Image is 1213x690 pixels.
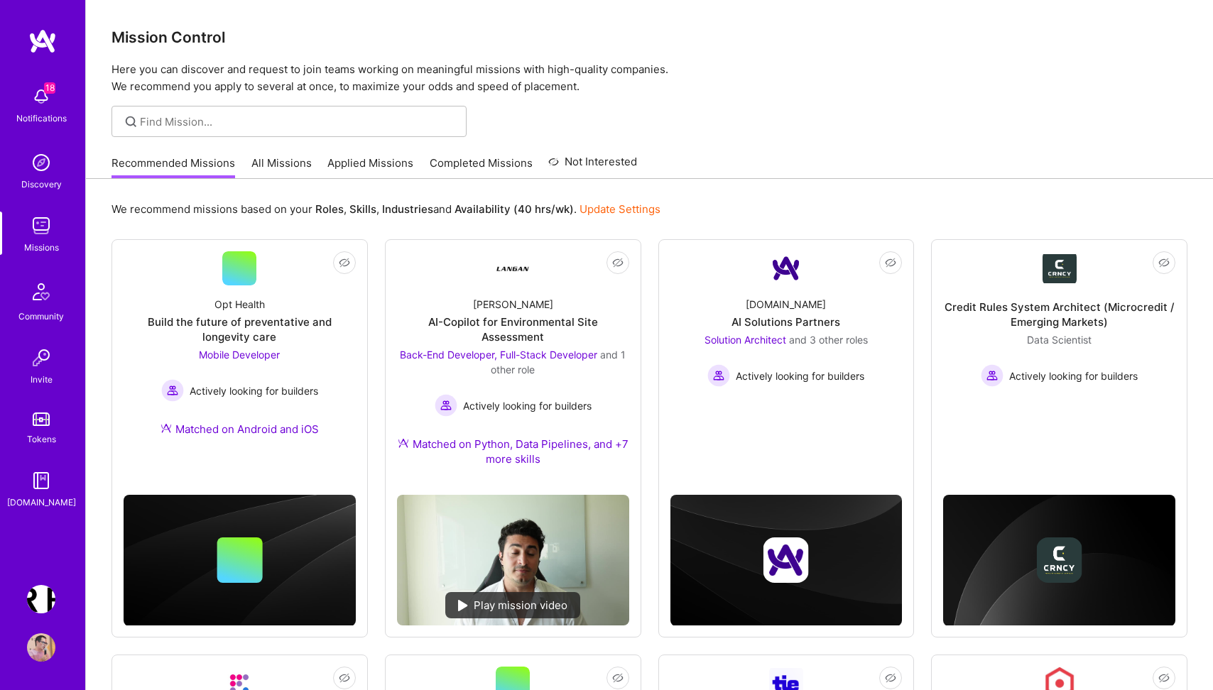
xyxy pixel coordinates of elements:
i: icon EyeClosed [612,257,624,268]
div: Missions [24,240,59,255]
img: Actively looking for builders [707,364,730,387]
img: teamwork [27,212,55,240]
a: Company Logo[PERSON_NAME]AI-Copilot for Environmental Site AssessmentBack-End Developer, Full-Sta... [397,251,629,483]
img: Actively looking for builders [161,379,184,402]
span: and 3 other roles [789,334,868,346]
input: Find Mission... [140,114,456,129]
span: Actively looking for builders [1009,368,1138,383]
a: Recommended Missions [111,155,235,179]
span: Back-End Developer, Full-Stack Developer [400,349,597,361]
a: User Avatar [23,633,59,662]
img: bell [27,82,55,111]
div: Play mission video [445,592,580,618]
a: Company Logo[DOMAIN_NAME]AI Solutions PartnersSolution Architect and 3 other rolesActively lookin... [670,251,903,432]
b: Skills [349,202,376,216]
img: Company logo [763,537,809,583]
i: icon EyeClosed [1158,257,1170,268]
i: icon SearchGrey [123,114,139,130]
span: Solution Architect [705,334,786,346]
h3: Mission Control [111,28,1187,46]
div: Discovery [21,177,62,192]
a: All Missions [251,155,312,179]
img: cover [670,495,903,626]
div: Notifications [16,111,67,126]
div: Opt Health [214,297,265,312]
b: Availability (40 hrs/wk) [455,202,574,216]
img: logo [28,28,57,54]
span: 18 [44,82,55,94]
img: Ateam Purple Icon [398,437,409,449]
img: Company Logo [769,251,803,285]
i: icon EyeClosed [612,672,624,684]
div: AI-Copilot for Environmental Site Assessment [397,314,629,344]
div: [DOMAIN_NAME] [7,495,76,510]
img: guide book [27,466,55,495]
img: cover [124,495,356,626]
div: Matched on Android and iOS [161,422,319,437]
img: Actively looking for builders [435,394,457,417]
span: Mobile Developer [199,349,280,361]
img: tokens [33,412,50,426]
a: Terr.ai: Building an Innovative Real Estate Platform [23,585,59,613]
a: Completed Missions [430,155,533,179]
div: [PERSON_NAME] [473,297,553,312]
i: icon EyeClosed [1158,672,1170,684]
span: Data Scientist [1027,334,1092,346]
img: cover [943,495,1175,626]
b: Industries [382,202,433,216]
span: Actively looking for builders [190,383,318,398]
i: icon EyeClosed [339,257,350,268]
div: Build the future of preventative and longevity care [124,314,356,344]
img: Ateam Purple Icon [161,422,172,434]
div: AI Solutions Partners [731,314,840,329]
a: Not Interested [548,153,637,179]
p: Here you can discover and request to join teams working on meaningful missions with high-quality ... [111,61,1187,95]
p: We recommend missions based on your , , and . [111,202,660,217]
span: Actively looking for builders [463,398,592,413]
i: icon EyeClosed [885,257,896,268]
a: Applied Missions [327,155,413,179]
img: Company logo [1037,537,1082,583]
a: Update Settings [580,202,660,216]
img: play [458,600,468,611]
div: Matched on Python, Data Pipelines, and +7 more skills [397,437,629,466]
img: No Mission [397,495,629,625]
div: Credit Rules System Architect (Microcredit / Emerging Markets) [943,300,1175,329]
a: Company LogoCredit Rules System Architect (Microcredit / Emerging Markets)Data Scientist Actively... [943,251,1175,432]
img: Invite [27,344,55,372]
img: Company Logo [496,251,530,285]
div: Invite [31,372,53,387]
img: Actively looking for builders [981,364,1003,387]
img: Terr.ai: Building an Innovative Real Estate Platform [27,585,55,613]
i: icon EyeClosed [339,672,350,684]
img: discovery [27,148,55,177]
a: Opt HealthBuild the future of preventative and longevity careMobile Developer Actively looking fo... [124,251,356,454]
span: Actively looking for builders [736,368,864,383]
i: icon EyeClosed [885,672,896,684]
b: Roles [315,202,344,216]
img: Community [24,275,58,309]
img: User Avatar [27,633,55,662]
div: [DOMAIN_NAME] [746,297,826,312]
div: Community [18,309,64,324]
div: Tokens [27,432,56,447]
img: Company Logo [1043,254,1077,283]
